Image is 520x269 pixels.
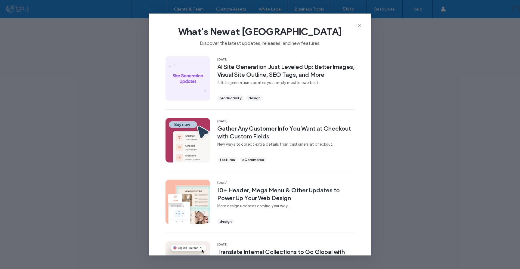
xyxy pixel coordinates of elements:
span: New ways to collect extra details from customers at checkout. [217,141,354,147]
span: productivity [220,95,241,101]
span: features [220,157,235,162]
span: Gather Any Customer Info You Want at Checkout with Custom Fields [217,125,354,140]
span: design [249,95,261,101]
span: eCommerce [242,157,264,162]
span: AI Site Generation Just Leveled Up: Better Images, Visual Site Outline, SEO Tags, and More [217,63,354,79]
span: [DATE] [217,57,354,62]
span: [DATE] [217,119,354,123]
span: Translate Internal Collections to Go Global with Dynamic Pages [217,248,354,264]
span: What's New at [GEOGRAPHIC_DATA] [158,26,362,38]
span: More design updates coming your way... [217,203,354,209]
span: [DATE] [217,243,354,247]
span: 10+ Header, Mega Menu & Other Updates to Power Up Your Web Design [217,186,354,202]
span: 4 Site generation updates you simply must know about. [217,80,354,86]
span: Discover the latest updates, releases, and new features. [158,38,362,47]
span: design [220,219,232,224]
span: [DATE] [217,181,354,185]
